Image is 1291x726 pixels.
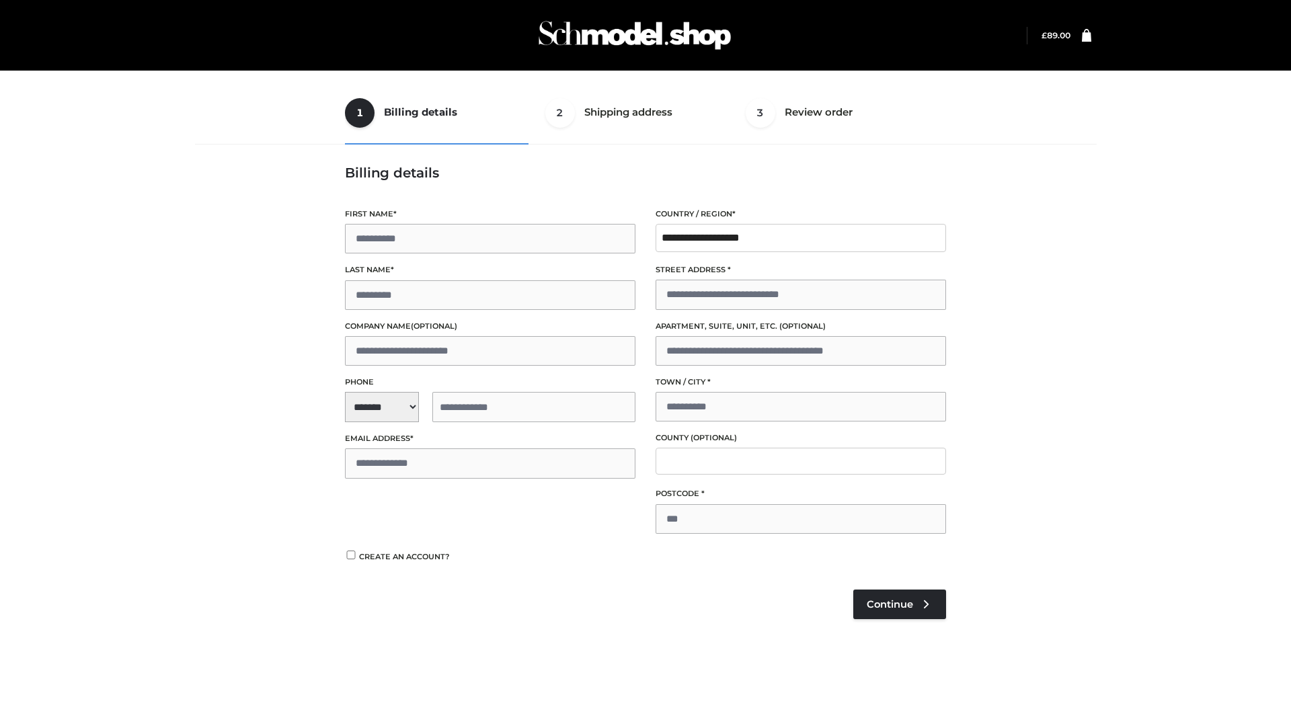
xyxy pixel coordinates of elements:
[656,487,946,500] label: Postcode
[1042,30,1047,40] span: £
[656,432,946,444] label: County
[853,590,946,619] a: Continue
[345,432,635,445] label: Email address
[345,165,946,181] h3: Billing details
[656,376,946,389] label: Town / City
[1042,30,1070,40] bdi: 89.00
[867,598,913,610] span: Continue
[359,552,450,561] span: Create an account?
[345,208,635,220] label: First name
[345,264,635,276] label: Last name
[411,321,457,331] span: (optional)
[534,9,736,62] img: Schmodel Admin 964
[345,551,357,559] input: Create an account?
[345,320,635,333] label: Company name
[779,321,826,331] span: (optional)
[656,208,946,220] label: Country / Region
[345,376,635,389] label: Phone
[656,264,946,276] label: Street address
[691,433,737,442] span: (optional)
[656,320,946,333] label: Apartment, suite, unit, etc.
[1042,30,1070,40] a: £89.00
